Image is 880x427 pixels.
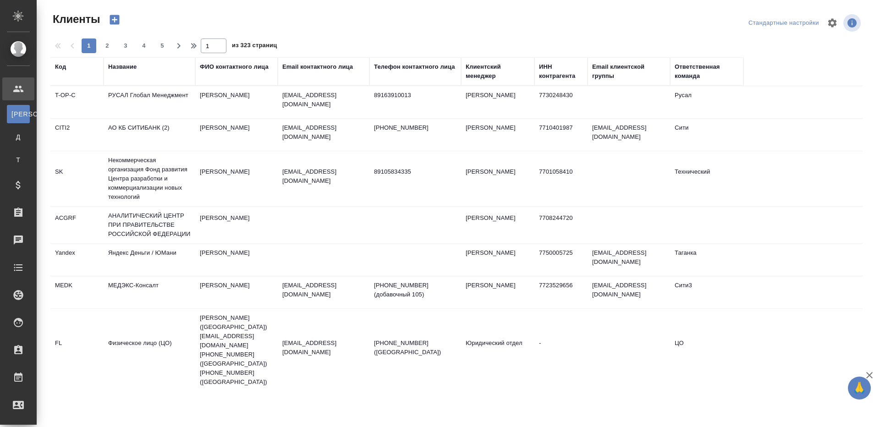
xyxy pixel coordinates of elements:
td: [PERSON_NAME] [195,119,278,151]
button: 5 [155,38,170,53]
p: [EMAIL_ADDRESS][DOMAIN_NAME] [282,123,365,142]
button: 3 [118,38,133,53]
p: [EMAIL_ADDRESS][DOMAIN_NAME] [282,91,365,109]
td: Юридический отдел [461,334,534,366]
td: МЕДЭКС-Консалт [104,276,195,308]
td: SK [50,163,104,195]
td: [PERSON_NAME] [195,244,278,276]
button: 2 [100,38,115,53]
td: [EMAIL_ADDRESS][DOMAIN_NAME] [588,119,670,151]
td: [PERSON_NAME] [461,86,534,118]
div: Название [108,62,137,71]
td: 7750005725 [534,244,588,276]
div: Клиентский менеджер [466,62,530,81]
td: FL [50,334,104,366]
td: [EMAIL_ADDRESS][DOMAIN_NAME] [588,244,670,276]
td: Yandex [50,244,104,276]
td: 7708244720 [534,209,588,241]
td: АО КБ СИТИБАНК (2) [104,119,195,151]
td: [PERSON_NAME] [461,163,534,195]
button: 4 [137,38,151,53]
button: Создать [104,12,126,27]
p: [EMAIL_ADDRESS][DOMAIN_NAME] [282,339,365,357]
span: Посмотреть информацию [843,14,863,32]
p: [EMAIL_ADDRESS][DOMAIN_NAME] [282,167,365,186]
td: Некоммерческая организация Фонд развития Центра разработки и коммерциализации новых технологий [104,151,195,206]
span: 3 [118,41,133,50]
p: [PHONE_NUMBER] [374,123,456,132]
td: [PERSON_NAME] ([GEOGRAPHIC_DATA]) [EMAIL_ADDRESS][DOMAIN_NAME] [PHONE_NUMBER] ([GEOGRAPHIC_DATA])... [195,309,278,391]
p: 89105834335 [374,167,456,176]
td: CITI2 [50,119,104,151]
div: Код [55,62,66,71]
td: 7723529656 [534,276,588,308]
td: - [534,334,588,366]
div: Ответственная команда [675,62,739,81]
td: ACGRF [50,209,104,241]
td: [PERSON_NAME] [461,119,534,151]
a: [PERSON_NAME] [7,105,30,123]
p: [PHONE_NUMBER] ([GEOGRAPHIC_DATA]) [374,339,456,357]
span: 4 [137,41,151,50]
div: Email клиентской группы [592,62,665,81]
td: Сити3 [670,276,743,308]
div: Телефон контактного лица [374,62,455,71]
td: 7710401987 [534,119,588,151]
td: [PERSON_NAME] [195,86,278,118]
td: Физическое лицо (ЦО) [104,334,195,366]
td: ЦО [670,334,743,366]
span: 🙏 [852,378,867,398]
span: Т [11,155,25,164]
td: Таганка [670,244,743,276]
span: Настроить таблицу [821,12,843,34]
td: MEDK [50,276,104,308]
button: 🙏 [848,377,871,400]
td: Яндекс Деньги / ЮМани [104,244,195,276]
td: АНАЛИТИЧЕСКИЙ ЦЕНТР ПРИ ПРАВИТЕЛЬСТВЕ РОССИЙСКОЙ ФЕДЕРАЦИИ [104,207,195,243]
td: [PERSON_NAME] [195,163,278,195]
div: ИНН контрагента [539,62,583,81]
a: Т [7,151,30,169]
td: [PERSON_NAME] [461,244,534,276]
div: ФИО контактного лица [200,62,269,71]
td: Технический [670,163,743,195]
td: Русал [670,86,743,118]
td: РУСАЛ Глобал Менеджмент [104,86,195,118]
td: 7730248430 [534,86,588,118]
span: 2 [100,41,115,50]
td: [PERSON_NAME] [461,209,534,241]
td: [PERSON_NAME] [461,276,534,308]
span: Клиенты [50,12,100,27]
td: [PERSON_NAME] [195,209,278,241]
td: 7701058410 [534,163,588,195]
td: Сити [670,119,743,151]
td: [EMAIL_ADDRESS][DOMAIN_NAME] [588,276,670,308]
div: split button [746,16,821,30]
div: Email контактного лица [282,62,353,71]
span: Д [11,132,25,142]
p: 89163910013 [374,91,456,100]
td: T-OP-C [50,86,104,118]
a: Д [7,128,30,146]
td: [PERSON_NAME] [195,276,278,308]
span: [PERSON_NAME] [11,109,25,119]
span: 5 [155,41,170,50]
p: [PHONE_NUMBER] (добавочный 105) [374,281,456,299]
span: из 323 страниц [232,40,277,53]
p: [EMAIL_ADDRESS][DOMAIN_NAME] [282,281,365,299]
